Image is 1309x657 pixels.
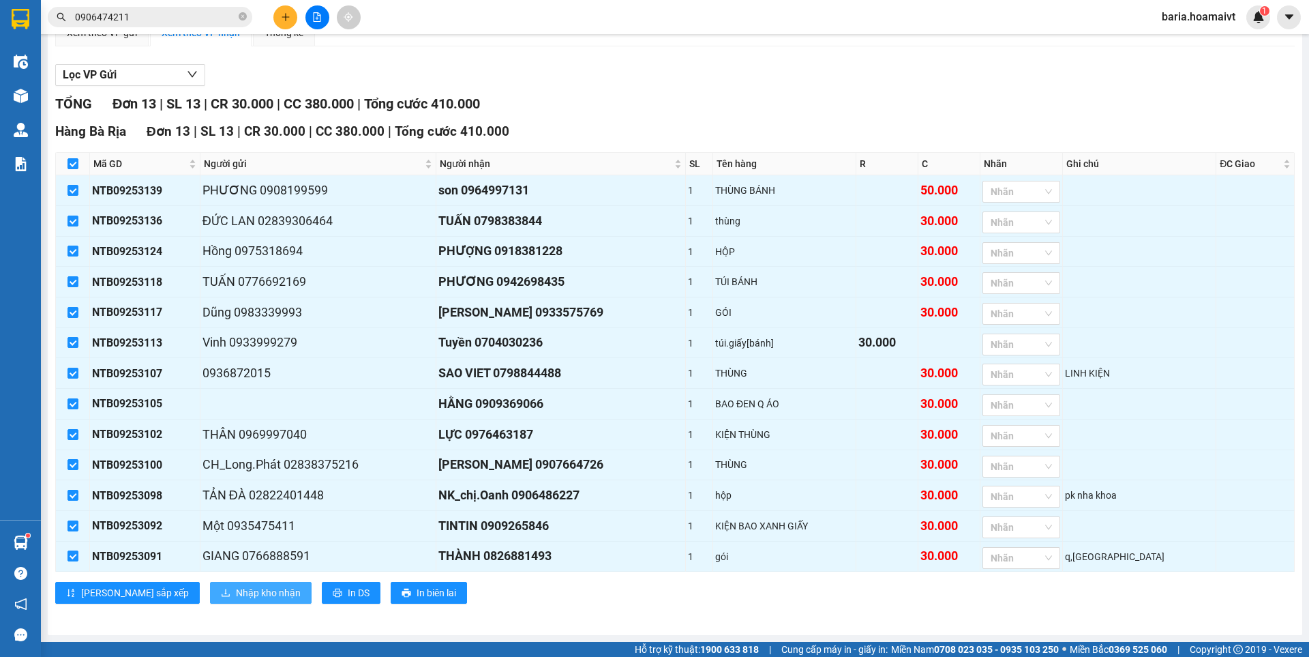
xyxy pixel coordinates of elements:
[438,425,683,444] div: LỰC 0976463187
[66,588,76,599] span: sort-ascending
[92,487,198,504] div: NTB09253098
[920,211,978,231] div: 30.000
[364,96,480,112] span: Tổng cước 410.000
[160,96,163,112] span: |
[14,536,28,550] img: warehouse-icon
[90,511,200,542] td: NTB09253092
[920,546,978,566] div: 30.000
[322,582,380,604] button: printerIn DS
[202,272,434,291] div: TUẤN 0776692169
[920,364,978,383] div: 30.000
[337,5,361,29] button: aim
[688,396,710,411] div: 1
[14,628,27,641] span: message
[92,274,198,291] div: NTB09253118
[14,55,28,69] img: warehouse-icon
[333,588,342,599] span: printer
[92,304,198,321] div: NTB09253117
[316,123,385,139] span: CC 380.000
[55,123,126,139] span: Hàng Bà Rịa
[57,12,66,22] span: search
[1283,11,1295,23] span: caret-down
[715,519,854,534] div: KIỆN BAO XANH GIẤY
[92,182,198,199] div: NTB09253139
[920,242,978,261] div: 30.000
[1260,6,1269,16] sup: 1
[90,237,200,267] td: NTB09253124
[90,389,200,420] td: NTB09253105
[239,12,247,20] span: close-circle
[204,156,423,171] span: Người gửi
[438,333,683,352] div: Tuyền 0704030236
[856,153,918,175] th: R
[715,488,854,503] div: hộp
[1252,11,1265,23] img: icon-new-feature
[14,598,27,611] span: notification
[7,58,94,73] li: VP Hàng Bà Rịa
[438,546,683,566] div: THÀNH 0826881493
[92,243,198,260] div: NTB09253124
[1151,8,1246,25] span: baria.hoamaivt
[92,365,198,382] div: NTB09253107
[90,175,200,206] td: NTB09253139
[1109,644,1167,655] strong: 0369 525 060
[715,214,854,229] div: thùng
[92,426,198,443] div: NTB09253102
[273,5,297,29] button: plus
[55,96,92,112] span: TỔNG
[7,7,198,33] li: Hoa Mai
[1177,642,1179,657] span: |
[94,76,104,85] span: environment
[920,455,978,474] div: 30.000
[1220,156,1280,171] span: ĐC Giao
[688,427,710,442] div: 1
[204,96,207,112] span: |
[202,181,434,200] div: PHƯƠNG 0908199599
[92,334,198,351] div: NTB09253113
[63,66,117,83] span: Lọc VP Gửi
[7,75,80,101] b: QL51, PPhước Trung, TPBà Rịa
[166,96,200,112] span: SL 13
[305,5,329,29] button: file-add
[202,303,434,322] div: Dũng 0983339993
[194,123,197,139] span: |
[1063,153,1216,175] th: Ghi chú
[147,123,190,139] span: Đơn 13
[221,588,230,599] span: download
[244,123,305,139] span: CR 30.000
[715,183,854,198] div: THÙNG BÁNH
[7,7,55,55] img: logo.jpg
[395,123,509,139] span: Tổng cước 410.000
[90,420,200,450] td: NTB09253102
[781,642,888,657] span: Cung cấp máy in - giấy in:
[55,582,200,604] button: sort-ascending[PERSON_NAME] sắp xếp
[93,156,186,171] span: Mã GD
[187,69,198,80] span: down
[635,642,759,657] span: Hỗ trợ kỹ thuật:
[700,644,759,655] strong: 1900 633 818
[715,549,854,564] div: gói
[715,336,854,351] div: túi.giấy[bánh]
[438,272,683,291] div: PHƯƠNG 0942698435
[438,242,683,261] div: PHƯỢNG 0918381228
[90,480,200,511] td: NTB09253098
[438,303,683,322] div: [PERSON_NAME] 0933575769
[92,395,198,412] div: NTB09253105
[312,12,322,22] span: file-add
[920,486,978,505] div: 30.000
[1262,6,1267,16] span: 1
[90,297,200,328] td: NTB09253117
[402,588,411,599] span: printer
[1070,642,1167,657] span: Miền Bắc
[277,96,280,112] span: |
[1277,5,1301,29] button: caret-down
[202,333,434,352] div: Vinh 0933999279
[90,542,200,572] td: NTB09253091
[688,274,710,289] div: 1
[918,153,980,175] th: C
[920,272,978,291] div: 30.000
[7,76,16,85] span: environment
[1065,488,1214,503] div: pk nha khoa
[90,328,200,359] td: NTB09253113
[236,585,301,600] span: Nhập kho nhận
